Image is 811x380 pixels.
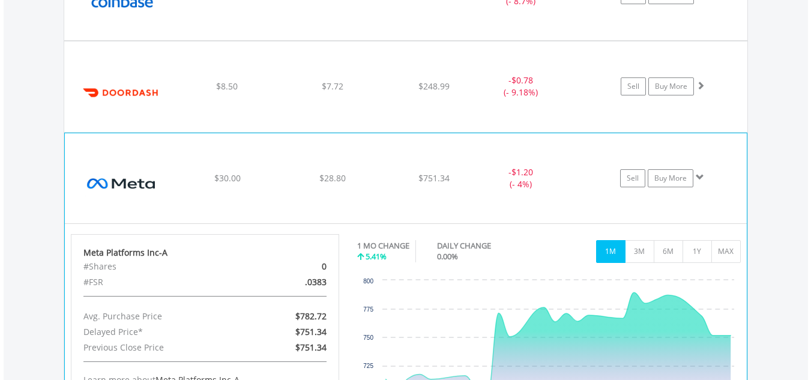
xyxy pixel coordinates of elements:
[596,240,626,263] button: 1M
[214,172,241,184] span: $30.00
[70,56,173,128] img: EQU.US.DASH.png
[295,310,327,322] span: $782.72
[249,259,336,274] div: 0
[74,324,249,340] div: Delayed Price*
[437,240,533,252] div: DAILY CHANGE
[683,240,712,263] button: 1Y
[418,172,450,184] span: $751.34
[216,80,238,92] span: $8.50
[74,309,249,324] div: Avg. Purchase Price
[711,240,741,263] button: MAX
[83,247,327,259] div: Meta Platforms Inc-A
[249,274,336,290] div: .0383
[357,240,409,252] div: 1 MO CHANGE
[625,240,654,263] button: 3M
[74,274,249,290] div: #FSR
[363,363,373,369] text: 725
[511,166,533,178] span: $1.20
[71,148,174,220] img: EQU.US.META.png
[621,77,646,95] a: Sell
[295,326,327,337] span: $751.34
[648,77,694,95] a: Buy More
[418,80,450,92] span: $248.99
[363,334,373,341] text: 750
[648,169,693,187] a: Buy More
[476,74,567,98] div: - (- 9.18%)
[319,172,346,184] span: $28.80
[363,278,373,285] text: 800
[322,80,343,92] span: $7.72
[475,166,565,190] div: - (- 4%)
[620,169,645,187] a: Sell
[363,306,373,313] text: 775
[366,251,387,262] span: 5.41%
[437,251,458,262] span: 0.00%
[74,340,249,355] div: Previous Close Price
[654,240,683,263] button: 6M
[511,74,533,86] span: $0.78
[74,259,249,274] div: #Shares
[295,342,327,353] span: $751.34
